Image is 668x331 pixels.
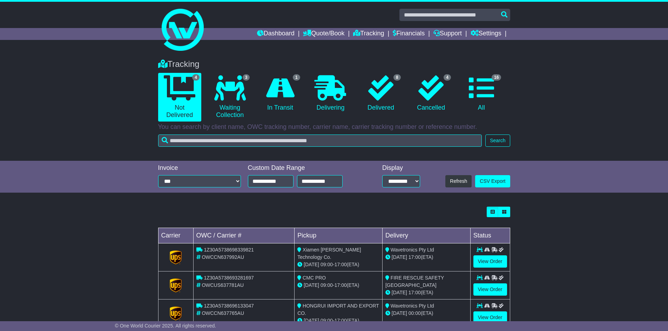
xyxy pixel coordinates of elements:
a: View Order [473,255,507,268]
img: GetCarrierServiceLogo [170,250,182,264]
div: - (ETA) [297,261,379,268]
span: 4 [192,74,200,81]
div: (ETA) [385,310,467,317]
span: 17:00 [335,262,347,267]
span: 09:00 [320,282,333,288]
span: [DATE] [392,310,407,316]
a: 16 All [460,73,503,114]
span: [DATE] [304,282,319,288]
a: View Order [473,283,507,296]
span: [DATE] [304,318,319,323]
img: GetCarrierServiceLogo [170,278,182,292]
span: 17:00 [409,290,421,295]
img: GetCarrierServiceLogo [170,306,182,320]
span: 1 [293,74,300,81]
a: Dashboard [257,28,295,40]
div: Tracking [155,59,514,69]
div: - (ETA) [297,282,379,289]
span: 00:00 [409,310,421,316]
div: Custom Date Range [248,164,360,172]
a: 4 Not Delivered [158,73,201,122]
span: OWCUS637781AU [202,282,244,288]
a: Tracking [353,28,384,40]
a: Quote/Book [303,28,344,40]
a: 4 Cancelled [410,73,453,114]
td: OWC / Carrier # [193,228,295,243]
span: 8 [393,74,401,81]
div: Invoice [158,164,241,172]
span: 3 [243,74,250,81]
span: Xiamen [PERSON_NAME] Technology Co. [297,247,361,260]
a: 1 In Transit [258,73,302,114]
span: Wavetronics Pty Ltd [391,247,434,253]
span: [DATE] [304,262,319,267]
td: Carrier [158,228,193,243]
td: Pickup [295,228,383,243]
span: 17:00 [409,254,421,260]
a: 3 Waiting Collection [208,73,251,122]
span: [DATE] [392,254,407,260]
span: FIRE RESCUE SAFETY [GEOGRAPHIC_DATA] [385,275,444,288]
span: OWCCN637765AU [202,310,244,316]
div: (ETA) [385,254,467,261]
div: (ETA) [385,289,467,296]
a: Financials [393,28,425,40]
span: 09:00 [320,318,333,323]
a: CSV Export [475,175,510,187]
span: 1Z30A5738693281697 [204,275,254,281]
a: Support [433,28,462,40]
td: Status [470,228,510,243]
span: 4 [444,74,451,81]
span: 1Z30A5738698339821 [204,247,254,253]
span: 16 [492,74,501,81]
span: 09:00 [320,262,333,267]
div: Display [382,164,420,172]
span: HONGRUI IMPORT AND EXPORT CO. [297,303,379,316]
span: 17:00 [335,282,347,288]
span: CMC PRO [303,275,326,281]
td: Delivery [382,228,470,243]
button: Search [485,135,510,147]
a: Delivering [309,73,352,114]
button: Refresh [445,175,472,187]
span: [DATE] [392,290,407,295]
p: You can search by client name, OWC tracking number, carrier name, carrier tracking number or refe... [158,123,510,131]
a: 8 Delivered [359,73,402,114]
a: View Order [473,311,507,324]
span: 17:00 [335,318,347,323]
span: Wavetronics Pty Ltd [391,303,434,309]
div: - (ETA) [297,317,379,324]
a: Settings [471,28,501,40]
span: © One World Courier 2025. All rights reserved. [115,323,216,329]
span: OWCCN637992AU [202,254,244,260]
span: 1Z30A5738696133047 [204,303,254,309]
